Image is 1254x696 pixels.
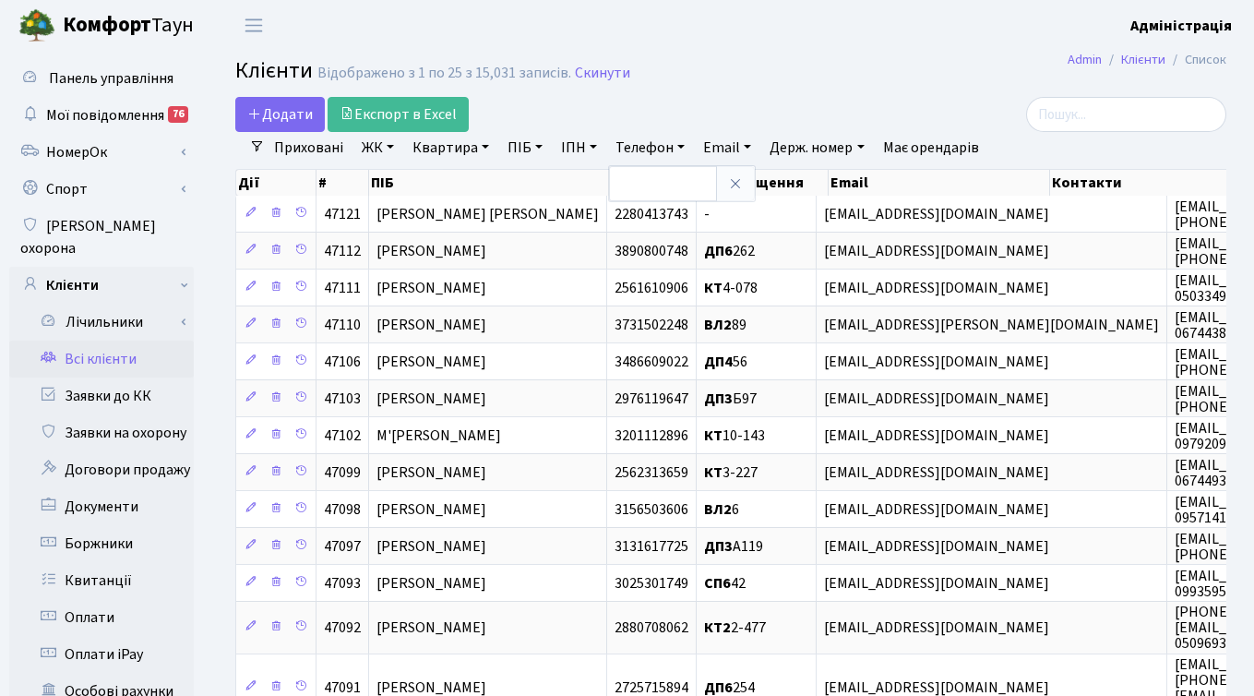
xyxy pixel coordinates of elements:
span: 10-143 [704,426,765,446]
span: 3731502248 [615,315,688,335]
span: 47093 [324,573,361,594]
a: Оплати iPay [9,636,194,673]
span: Б97 [704,389,757,409]
th: ПІБ [369,170,623,196]
a: ІПН [554,132,604,163]
span: 47110 [324,315,361,335]
span: [PERSON_NAME] [376,278,486,298]
div: 76 [168,106,188,123]
input: Пошук... [1026,97,1226,132]
span: [EMAIL_ADDRESS][DOMAIN_NAME] [824,278,1049,298]
th: Дії [236,170,316,196]
span: [EMAIL_ADDRESS][DOMAIN_NAME] [824,241,1049,261]
span: [PERSON_NAME] [PERSON_NAME] [376,204,599,224]
a: Спорт [9,171,194,208]
span: [EMAIL_ADDRESS][DOMAIN_NAME] [824,536,1049,557]
a: Email [696,132,758,163]
span: 47103 [324,389,361,409]
a: Додати [235,97,325,132]
span: 2880708062 [615,618,688,638]
span: 47121 [324,204,361,224]
a: Лічильники [21,304,194,341]
span: [EMAIL_ADDRESS][DOMAIN_NAME] [824,618,1049,638]
b: КТ [704,462,723,483]
a: Має орендарів [876,132,986,163]
b: ДП3 [704,536,733,557]
img: logo.png [18,7,55,44]
span: [EMAIL_ADDRESS][DOMAIN_NAME] [824,499,1049,520]
a: Адміністрація [1130,15,1232,37]
span: 42 [704,573,746,594]
th: Email [829,170,1050,196]
span: [PERSON_NAME] [376,315,486,335]
span: [EMAIL_ADDRESS][DOMAIN_NAME] [824,426,1049,446]
a: [PERSON_NAME] охорона [9,208,194,267]
span: 2561610906 [615,278,688,298]
span: [PERSON_NAME] [376,462,486,483]
span: 47112 [324,241,361,261]
span: 6 [704,499,739,520]
span: 2280413743 [615,204,688,224]
span: [PERSON_NAME] [376,536,486,557]
b: ДП3 [704,389,733,409]
button: Переключити навігацію [231,10,277,41]
span: 56 [704,352,747,372]
th: # [316,170,369,196]
span: 47097 [324,536,361,557]
li: Список [1165,50,1226,70]
b: КТ2 [704,618,731,638]
span: [PERSON_NAME] [376,618,486,638]
a: Заявки на охорону [9,414,194,451]
span: [PERSON_NAME] [376,499,486,520]
b: ВЛ2 [704,499,732,520]
a: ПІБ [500,132,550,163]
span: 3486609022 [615,352,688,372]
b: ДП4 [704,352,733,372]
span: 47102 [324,426,361,446]
a: Квартира [405,132,496,163]
b: СП6 [704,573,731,594]
a: Панель управління [9,60,194,97]
span: Клієнти [235,54,313,87]
a: Заявки до КК [9,378,194,414]
b: КТ [704,278,723,298]
span: 89 [704,315,746,335]
span: 3890800748 [615,241,688,261]
a: Оплати [9,599,194,636]
a: Договори продажу [9,451,194,488]
span: А119 [704,536,763,557]
span: 47111 [324,278,361,298]
span: [EMAIL_ADDRESS][PERSON_NAME][DOMAIN_NAME] [824,315,1159,335]
a: Телефон [608,132,692,163]
span: [EMAIL_ADDRESS][DOMAIN_NAME] [824,352,1049,372]
span: [EMAIL_ADDRESS][DOMAIN_NAME] [824,204,1049,224]
span: 2562313659 [615,462,688,483]
span: [PERSON_NAME] [376,573,486,594]
span: 47106 [324,352,361,372]
a: ЖК [354,132,401,163]
span: 3201112896 [615,426,688,446]
a: Мої повідомлення76 [9,97,194,134]
a: НомерОк [9,134,194,171]
span: Таун [63,10,194,42]
a: Клієнти [9,267,194,304]
b: ДП6 [704,241,733,261]
b: Комфорт [63,10,151,40]
div: Відображено з 1 по 25 з 15,031 записів. [317,65,571,82]
b: КТ [704,426,723,446]
span: [EMAIL_ADDRESS][DOMAIN_NAME] [824,462,1049,483]
a: Приховані [267,132,351,163]
span: 3025301749 [615,573,688,594]
a: Admin [1068,50,1102,69]
span: [PERSON_NAME] [376,389,486,409]
span: 47099 [324,462,361,483]
span: - [704,204,710,224]
span: [PERSON_NAME] [376,352,486,372]
span: Мої повідомлення [46,105,164,126]
span: 2976119647 [615,389,688,409]
a: Квитанції [9,562,194,599]
a: Держ. номер [762,132,871,163]
a: Всі клієнти [9,341,194,378]
span: [EMAIL_ADDRESS][DOMAIN_NAME] [824,573,1049,594]
th: Приміщення [712,170,830,196]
